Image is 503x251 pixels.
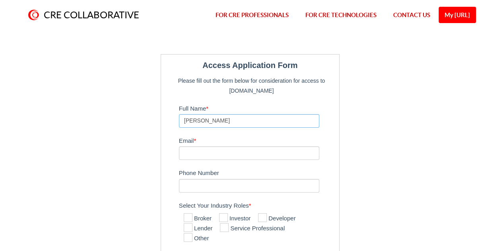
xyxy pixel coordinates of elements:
[175,76,328,95] p: Please fill out the form below for consideration for access to [DOMAIN_NAME]
[258,214,295,224] label: Developer
[165,58,335,72] legend: Access Application Form
[184,214,212,224] label: Broker
[439,7,476,23] a: My [URL]
[219,214,251,224] label: Investor
[220,224,285,233] label: Service Professional
[184,234,209,243] label: Other
[179,166,335,179] label: Phone Number
[179,134,335,146] label: Email
[179,101,335,114] label: Full Name
[184,224,213,233] label: Lender
[179,198,335,211] label: Select Your Industry Roles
